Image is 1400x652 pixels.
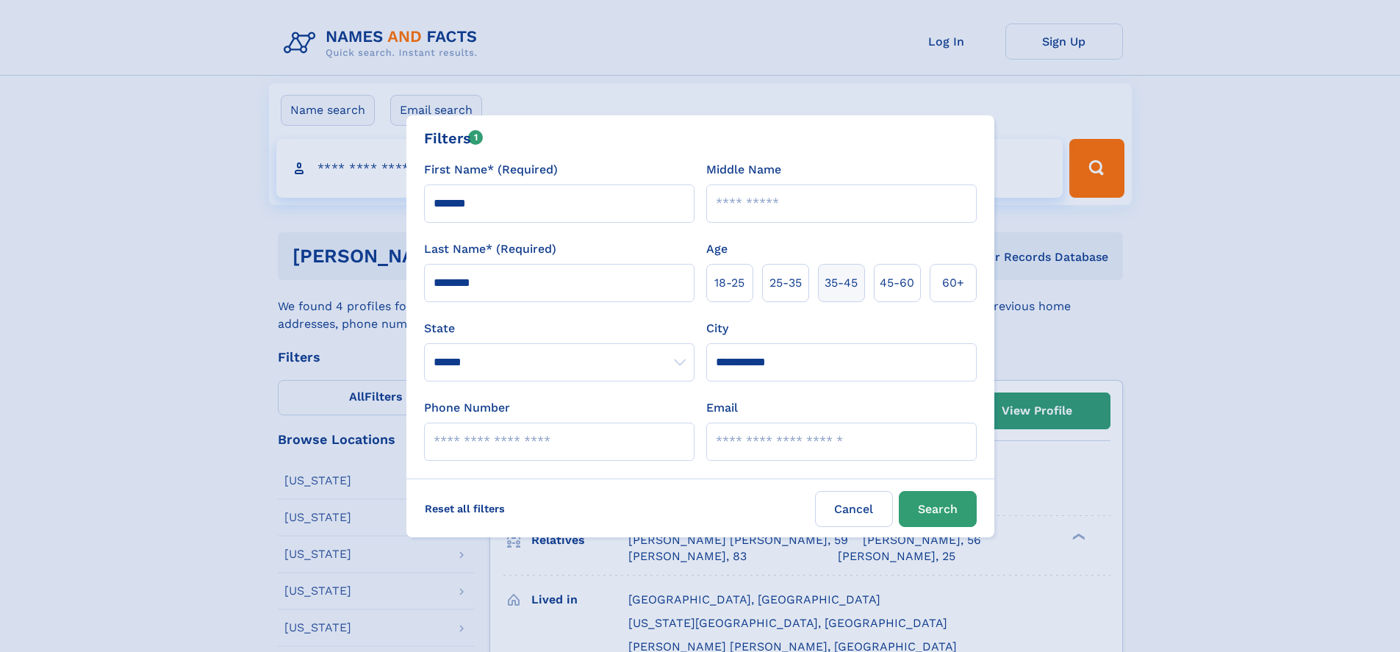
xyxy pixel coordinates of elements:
label: Phone Number [424,399,510,417]
span: 18‑25 [714,274,744,292]
label: State [424,320,694,337]
label: Last Name* (Required) [424,240,556,258]
label: Cancel [815,491,893,527]
button: Search [899,491,977,527]
label: Middle Name [706,161,781,179]
span: 45‑60 [880,274,914,292]
div: Filters [424,127,484,149]
span: 35‑45 [825,274,858,292]
span: 60+ [942,274,964,292]
label: Email [706,399,738,417]
label: First Name* (Required) [424,161,558,179]
label: Age [706,240,728,258]
span: 25‑35 [769,274,802,292]
label: Reset all filters [415,491,514,526]
label: City [706,320,728,337]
